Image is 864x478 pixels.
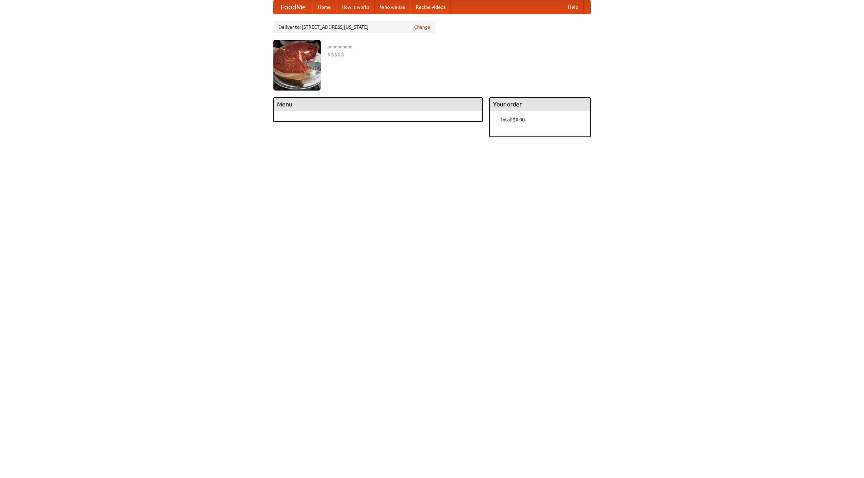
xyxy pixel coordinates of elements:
[375,0,410,14] a: Who we are
[343,43,348,51] li: ★
[490,98,590,111] h4: Your order
[274,98,482,111] h4: Menu
[341,51,344,58] li: $
[563,0,584,14] a: Help
[273,40,321,91] img: angular.jpg
[327,51,331,58] li: $
[331,51,334,58] li: $
[337,43,343,51] li: ★
[334,51,337,58] li: $
[332,43,337,51] li: ★
[410,0,451,14] a: Recipe videos
[274,0,313,14] a: FoodMe
[500,117,525,122] b: Total: $0.00
[348,43,353,51] li: ★
[414,24,430,30] a: Change
[273,21,435,33] div: Deliver to: [STREET_ADDRESS][US_STATE]
[336,0,375,14] a: How it works
[337,51,341,58] li: $
[313,0,336,14] a: Home
[327,43,332,51] li: ★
